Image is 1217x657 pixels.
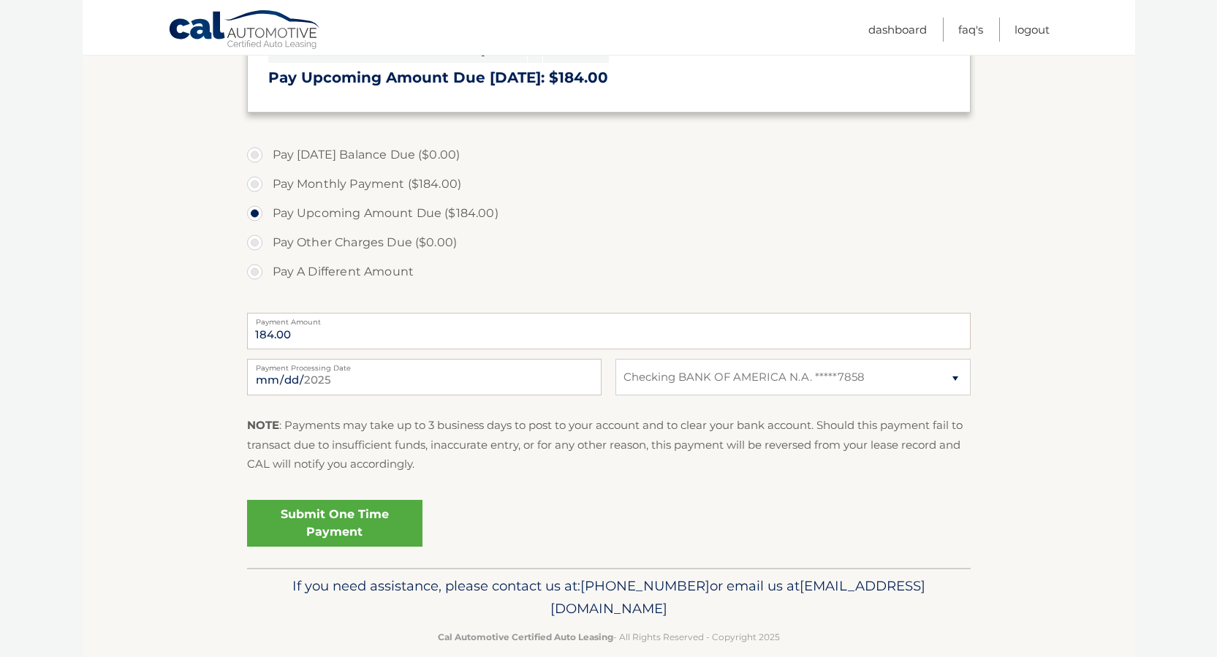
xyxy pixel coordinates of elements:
[247,170,971,199] label: Pay Monthly Payment ($184.00)
[580,577,710,594] span: [PHONE_NUMBER]
[247,313,971,324] label: Payment Amount
[1015,18,1050,42] a: Logout
[247,313,971,349] input: Payment Amount
[257,574,961,621] p: If you need assistance, please contact us at: or email us at
[247,359,602,371] label: Payment Processing Date
[247,500,422,547] a: Submit One Time Payment
[247,140,971,170] label: Pay [DATE] Balance Due ($0.00)
[168,10,322,52] a: Cal Automotive
[257,629,961,645] p: - All Rights Reserved - Copyright 2025
[438,631,613,642] strong: Cal Automotive Certified Auto Leasing
[958,18,983,42] a: FAQ's
[247,416,971,474] p: : Payments may take up to 3 business days to post to your account and to clear your bank account....
[247,359,602,395] input: Payment Date
[247,199,971,228] label: Pay Upcoming Amount Due ($184.00)
[247,418,279,432] strong: NOTE
[868,18,927,42] a: Dashboard
[247,228,971,257] label: Pay Other Charges Due ($0.00)
[247,257,971,286] label: Pay A Different Amount
[268,69,949,87] h3: Pay Upcoming Amount Due [DATE]: $184.00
